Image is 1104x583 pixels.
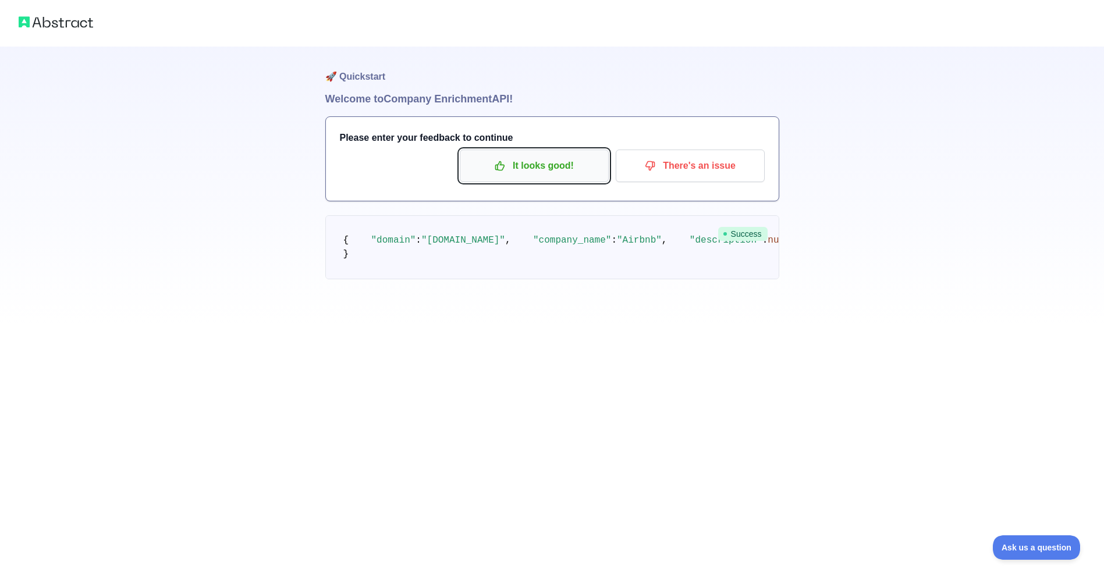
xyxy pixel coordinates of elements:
button: There's an issue [616,150,765,182]
span: Success [718,227,768,241]
h3: Please enter your feedback to continue [340,131,765,145]
h1: 🚀 Quickstart [325,47,779,91]
span: null [768,235,790,246]
span: : [611,235,617,246]
p: There's an issue [624,156,756,176]
img: Abstract logo [19,14,93,30]
span: "description" [690,235,762,246]
span: , [662,235,668,246]
span: : [416,235,421,246]
button: It looks good! [460,150,609,182]
h1: Welcome to Company Enrichment API! [325,91,779,107]
span: "domain" [371,235,416,246]
span: , [505,235,511,246]
span: "Airbnb" [617,235,662,246]
p: It looks good! [468,156,600,176]
span: { [343,235,349,246]
span: "[DOMAIN_NAME]" [421,235,505,246]
span: "company_name" [533,235,611,246]
iframe: Toggle Customer Support [993,535,1081,560]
